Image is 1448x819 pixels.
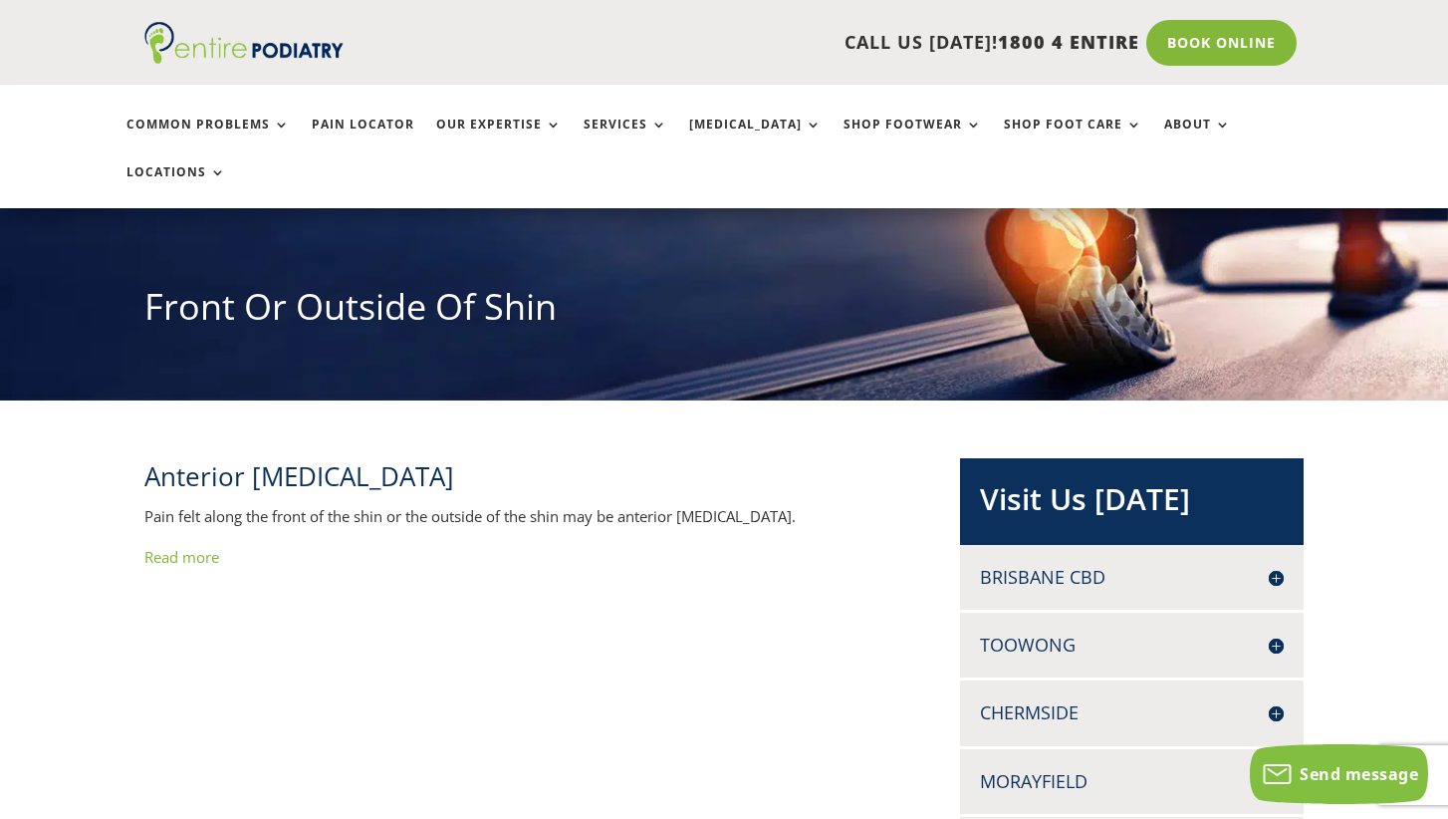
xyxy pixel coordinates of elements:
[144,547,219,567] a: Read more
[689,118,822,160] a: [MEDICAL_DATA]
[126,165,226,208] a: Locations
[1004,118,1142,160] a: Shop Foot Care
[1300,763,1418,785] span: Send message
[144,22,344,64] img: logo (1)
[844,118,982,160] a: Shop Footwear
[144,458,454,494] span: Anterior [MEDICAL_DATA]
[1164,118,1231,160] a: About
[144,282,1303,342] h1: Front Or Outside Of Shin
[436,118,562,160] a: Our Expertise
[980,700,1284,725] h4: Chermside
[998,30,1139,54] span: 1800 4 ENTIRE
[126,118,290,160] a: Common Problems
[1146,20,1297,66] a: Book Online
[1250,744,1428,804] button: Send message
[980,769,1284,794] h4: Morayfield
[980,565,1284,590] h4: Brisbane CBD
[144,506,796,526] span: Pain felt along the front of the shin or the outside of the shin may be anterior [MEDICAL_DATA].
[144,48,344,68] a: Entire Podiatry
[312,118,414,160] a: Pain Locator
[980,478,1284,530] h2: Visit Us [DATE]
[980,633,1284,658] h4: Toowong
[584,118,667,160] a: Services
[411,30,1139,56] p: CALL US [DATE]!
